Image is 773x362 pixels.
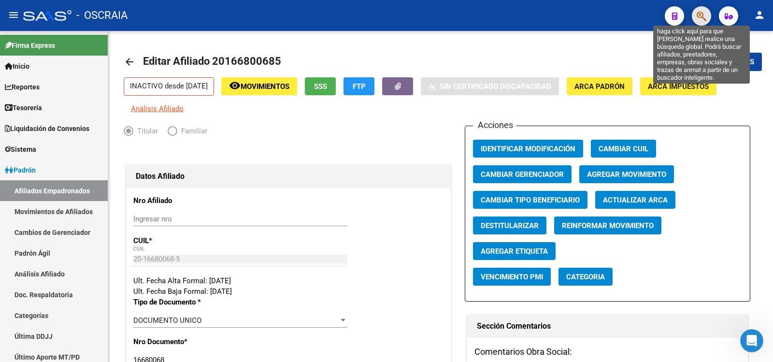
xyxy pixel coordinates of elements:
[473,217,546,234] button: Destitularizar
[314,82,327,91] span: SSS
[5,165,36,175] span: Padrón
[133,297,227,307] p: Tipo de Documento *
[5,144,36,155] span: Sistema
[353,82,366,91] span: FTP
[473,268,551,286] button: Vencimiento PMI
[754,9,765,21] mat-icon: person
[554,217,661,234] button: Reinformar Movimiento
[558,268,613,286] button: Categoria
[687,58,754,67] span: Guardar cambios
[481,273,543,281] span: Vencimiento PMI
[567,77,632,95] button: ARCA Padrón
[221,77,297,95] button: Movimientos
[481,221,539,230] span: Destitularizar
[124,129,217,137] mat-radio-group: Elija una opción
[473,165,572,183] button: Cambiar Gerenciador
[5,123,89,134] span: Liquidación de Convenios
[587,170,666,179] span: Agregar Movimiento
[131,104,184,113] span: Análisis Afiliado
[133,235,227,246] p: CUIL
[473,118,516,132] h3: Acciones
[8,9,19,21] mat-icon: menu
[591,140,656,158] button: Cambiar CUIL
[133,275,444,286] div: Ult. Fecha Alta Formal: [DATE]
[5,82,40,92] span: Reportes
[124,56,135,68] mat-icon: arrow_back
[599,145,648,153] span: Cambiar CUIL
[740,329,763,352] iframe: Intercom live chat
[5,40,55,51] span: Firma Express
[477,319,738,334] h1: Sección Comentarios
[579,165,674,183] button: Agregar Movimiento
[474,345,740,359] h3: Comentarios Obra Social:
[76,5,128,26] span: - OSCRAIA
[133,195,227,206] p: Nro Afiliado
[603,196,668,204] span: Actualizar ARCA
[133,126,158,136] span: Titular
[562,221,654,230] span: Reinformar Movimiento
[241,82,289,91] span: Movimientos
[440,82,551,91] span: Sin Certificado Discapacidad
[481,145,575,153] span: Identificar Modificación
[124,77,214,96] p: INACTIVO desde [DATE]
[177,126,207,136] span: Familiar
[143,55,281,67] span: Editar Afiliado 20166800685
[5,102,42,113] span: Tesorería
[473,140,583,158] button: Identificar Modificación
[421,77,559,95] button: Sin Certificado Discapacidad
[133,316,201,325] span: DOCUMENTO UNICO
[5,61,29,72] span: Inicio
[481,170,564,179] span: Cambiar Gerenciador
[481,247,548,256] span: Agregar Etiqueta
[640,77,716,95] button: ARCA Impuestos
[574,82,625,91] span: ARCA Padrón
[675,56,687,67] mat-icon: save
[133,336,227,347] p: Nro Documento
[136,169,441,184] h1: Datos Afiliado
[667,53,762,71] button: Guardar cambios
[473,191,587,209] button: Cambiar Tipo Beneficiario
[595,191,675,209] button: Actualizar ARCA
[133,286,444,297] div: Ult. Fecha Baja Formal: [DATE]
[344,77,374,95] button: FTP
[229,80,241,91] mat-icon: remove_red_eye
[481,196,580,204] span: Cambiar Tipo Beneficiario
[566,273,605,281] span: Categoria
[305,77,336,95] button: SSS
[473,242,556,260] button: Agregar Etiqueta
[648,82,709,91] span: ARCA Impuestos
